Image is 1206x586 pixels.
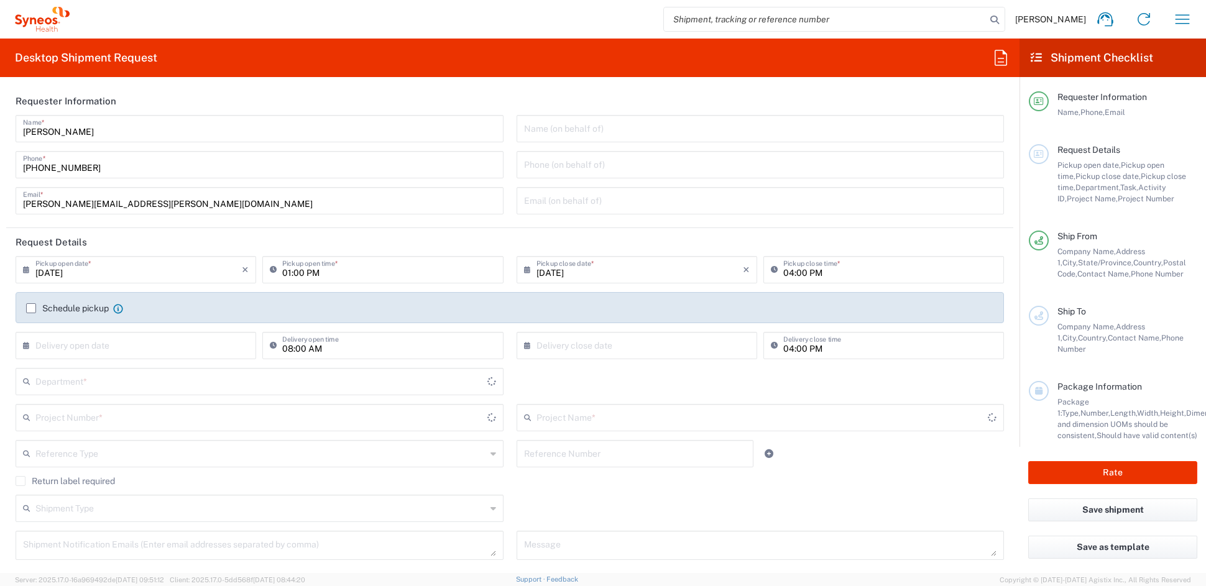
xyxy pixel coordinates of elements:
[1080,108,1105,117] span: Phone,
[26,303,109,313] label: Schedule pickup
[1160,408,1186,418] span: Height,
[546,575,578,583] a: Feedback
[253,576,305,584] span: [DATE] 08:44:20
[516,575,547,583] a: Support
[1057,322,1116,331] span: Company Name,
[1057,231,1097,241] span: Ship From
[1057,108,1080,117] span: Name,
[1078,258,1133,267] span: State/Province,
[1031,50,1153,65] h2: Shipment Checklist
[664,7,986,31] input: Shipment, tracking or reference number
[1057,382,1142,391] span: Package Information
[1120,183,1138,192] span: Task,
[1077,269,1131,278] span: Contact Name,
[1075,172,1141,181] span: Pickup close date,
[1097,431,1197,440] span: Should have valid content(s)
[1028,536,1197,559] button: Save as template
[116,576,164,584] span: [DATE] 09:51:12
[1075,183,1120,192] span: Department,
[1015,14,1086,25] span: [PERSON_NAME]
[1137,408,1160,418] span: Width,
[1057,247,1116,256] span: Company Name,
[1057,160,1121,170] span: Pickup open date,
[1028,498,1197,521] button: Save shipment
[16,236,87,249] h2: Request Details
[1118,194,1174,203] span: Project Number
[743,260,750,280] i: ×
[15,576,164,584] span: Server: 2025.17.0-16a969492de
[1057,397,1089,418] span: Package 1:
[16,95,116,108] h2: Requester Information
[1080,408,1110,418] span: Number,
[1062,258,1078,267] span: City,
[15,50,157,65] h2: Desktop Shipment Request
[760,445,778,462] a: Add Reference
[1062,333,1078,342] span: City,
[1062,408,1080,418] span: Type,
[170,576,305,584] span: Client: 2025.17.0-5dd568f
[1028,461,1197,484] button: Rate
[1078,333,1108,342] span: Country,
[242,260,249,280] i: ×
[1057,145,1120,155] span: Request Details
[1057,306,1086,316] span: Ship To
[1131,269,1184,278] span: Phone Number
[1133,258,1163,267] span: Country,
[1108,333,1161,342] span: Contact Name,
[1057,92,1147,102] span: Requester Information
[1110,408,1137,418] span: Length,
[1000,574,1191,585] span: Copyright © [DATE]-[DATE] Agistix Inc., All Rights Reserved
[1105,108,1125,117] span: Email
[1067,194,1118,203] span: Project Name,
[16,476,115,486] label: Return label required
